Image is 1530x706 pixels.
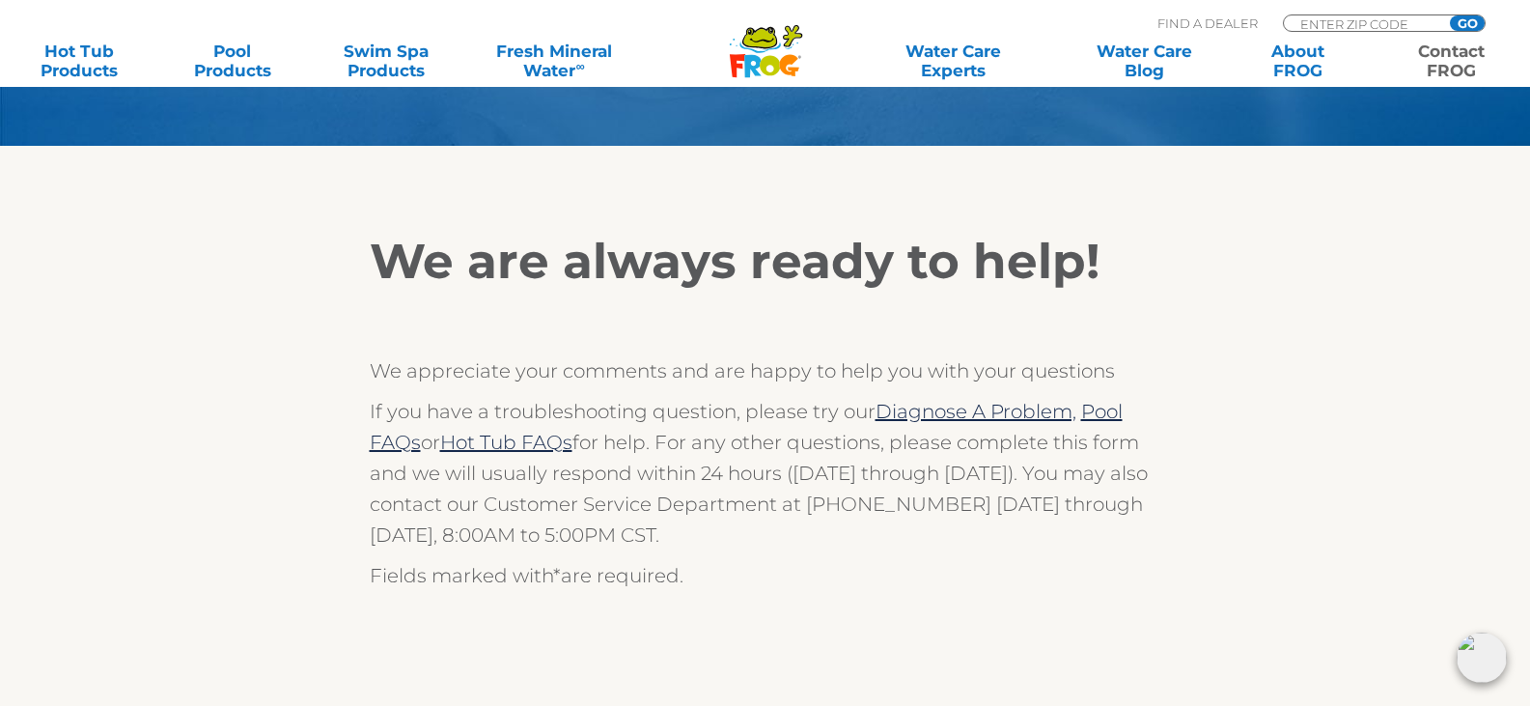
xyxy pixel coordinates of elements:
p: Find A Dealer [1157,14,1258,32]
p: We appreciate your comments and are happy to help you with your questions [370,355,1161,386]
a: Swim SpaProducts [326,42,446,80]
a: Fresh MineralWater∞ [480,42,629,80]
img: openIcon [1457,633,1507,683]
a: Water CareBlog [1085,42,1205,80]
a: Hot Tub FAQs [440,431,572,454]
sup: ∞ [575,59,584,73]
h2: We are always ready to help! [370,233,1161,291]
a: Water CareExperts [856,42,1050,80]
input: Zip Code Form [1298,15,1429,32]
p: Fields marked with are required. [370,560,1161,591]
a: AboutFROG [1238,42,1357,80]
a: PoolProducts [173,42,292,80]
a: Hot TubProducts [19,42,139,80]
p: If you have a troubleshooting question, please try our or for help. For any other questions, plea... [370,396,1161,551]
input: GO [1450,15,1485,31]
a: Diagnose A Problem, [876,400,1076,423]
a: ContactFROG [1391,42,1511,80]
